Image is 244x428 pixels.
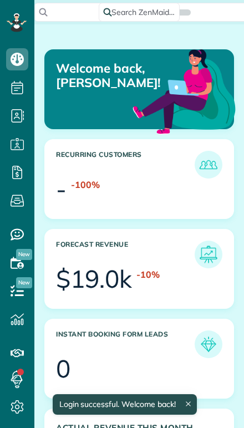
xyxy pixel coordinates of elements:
span: New [16,277,32,288]
h3: Forecast Revenue [56,241,195,268]
img: icon_form_leads-04211a6a04a5b2264e4ee56bc0799ec3eb69b7e499cbb523a139df1d13a81ae0.png [197,333,220,355]
div: -100% [71,179,100,191]
img: icon_recurring_customers-cf858462ba22bcd05b5a5880d41d6543d210077de5bb9ebc9590e49fd87d84ed.png [197,154,220,176]
span: New [16,249,32,260]
h3: Instant Booking Form Leads [56,330,195,358]
h3: Recurring Customers [56,151,195,179]
div: $19.0k [56,267,132,291]
div: Login successful. Welcome back! [52,394,196,415]
p: Welcome back, [PERSON_NAME]! [56,61,172,90]
img: icon_forecast_revenue-8c13a41c7ed35a8dcfafea3cbb826a0462acb37728057bba2d056411b612bbbe.png [197,243,220,266]
div: 0 [56,356,70,381]
div: - [56,177,67,201]
div: -10% [136,268,160,281]
img: dashboard_welcome-42a62b7d889689a78055ac9021e634bf52bae3f8056760290aed330b23ab8690.png [130,37,238,144]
